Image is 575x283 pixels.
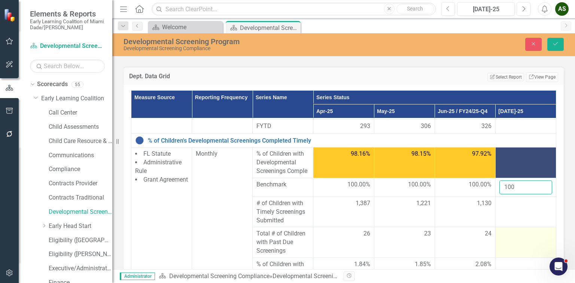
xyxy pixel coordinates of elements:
div: Developmental Screening Program [124,37,367,46]
button: Search [396,4,434,14]
h3: Dept. Data Grid [129,73,286,80]
button: AS [555,2,569,16]
a: % of Children's Developmental Screenings Completed Timely [148,137,552,144]
div: Welcome [162,22,221,32]
button: Select Report [487,73,524,81]
span: 100.00% [408,180,431,189]
a: Welcome [150,22,221,32]
a: Developmental Screening Compliance [169,273,270,280]
span: FL Statute [143,150,171,157]
span: 24 [485,229,492,238]
span: 98.16% [351,150,370,158]
span: 97.92% [472,150,492,158]
span: # of Children with Timely Screenings Submitted [256,199,309,225]
span: FYTD [256,122,309,131]
span: 1.84% [354,260,370,269]
a: Executive/Administrative [49,264,112,273]
span: 23 [424,229,431,238]
span: 1,130 [477,199,492,208]
span: 1.85% [415,260,431,269]
a: View Page [526,72,558,82]
a: Developmental Screening Compliance [49,208,112,216]
span: 26 [363,229,370,238]
span: 2.08% [475,260,492,269]
span: 326 [481,122,492,131]
img: ClearPoint Strategy [4,8,17,21]
div: 55 [72,81,83,88]
span: 1,221 [416,199,431,208]
span: Administrative Rule [135,159,182,174]
div: Developmental Screening Compliance [124,46,367,51]
a: Child Care Resource & Referral (CCR&R) [49,137,112,146]
a: Compliance [49,165,112,174]
span: Benchmark [256,180,309,189]
span: Administrator [120,273,155,280]
span: Search [407,6,423,12]
a: Call Center [49,109,112,117]
span: 98.15% [411,150,431,158]
div: [DATE]-25 [460,5,512,14]
a: Communications [49,151,112,160]
span: 306 [421,122,431,131]
span: Grant Agreement [143,176,188,183]
input: Search ClearPoint... [152,3,435,16]
small: Early Learning Coalition of Miami Dade/[PERSON_NAME] [30,18,105,31]
div: Developmental Screening Program [240,23,299,33]
span: 100.00% [347,180,370,189]
span: % of Children with Developmental Screenings Comple [256,150,309,176]
iframe: Intercom live chat [550,258,568,276]
button: [DATE]-25 [457,2,515,16]
div: Developmental Screening Program [273,273,364,280]
a: Contracts Provider [49,179,112,188]
input: Search Below... [30,60,105,73]
a: Eligibility ([PERSON_NAME]) [49,250,112,259]
span: 293 [360,122,370,131]
a: Early Head Start [49,222,112,231]
a: Child Assessments [49,123,112,131]
a: Contracts Traditional [49,194,112,202]
div: » [159,272,338,281]
a: Developmental Screening Compliance [30,42,105,51]
span: 1,387 [356,199,370,208]
span: Total # of Children with Past Due Screenings [256,229,309,255]
span: Elements & Reports [30,9,105,18]
a: Early Learning Coalition [41,94,112,103]
a: Scorecards [37,80,68,89]
img: No Information [135,136,144,145]
span: 100.00% [469,180,492,189]
div: Monthly [196,150,249,158]
a: Eligibility ([GEOGRAPHIC_DATA]) [49,236,112,245]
